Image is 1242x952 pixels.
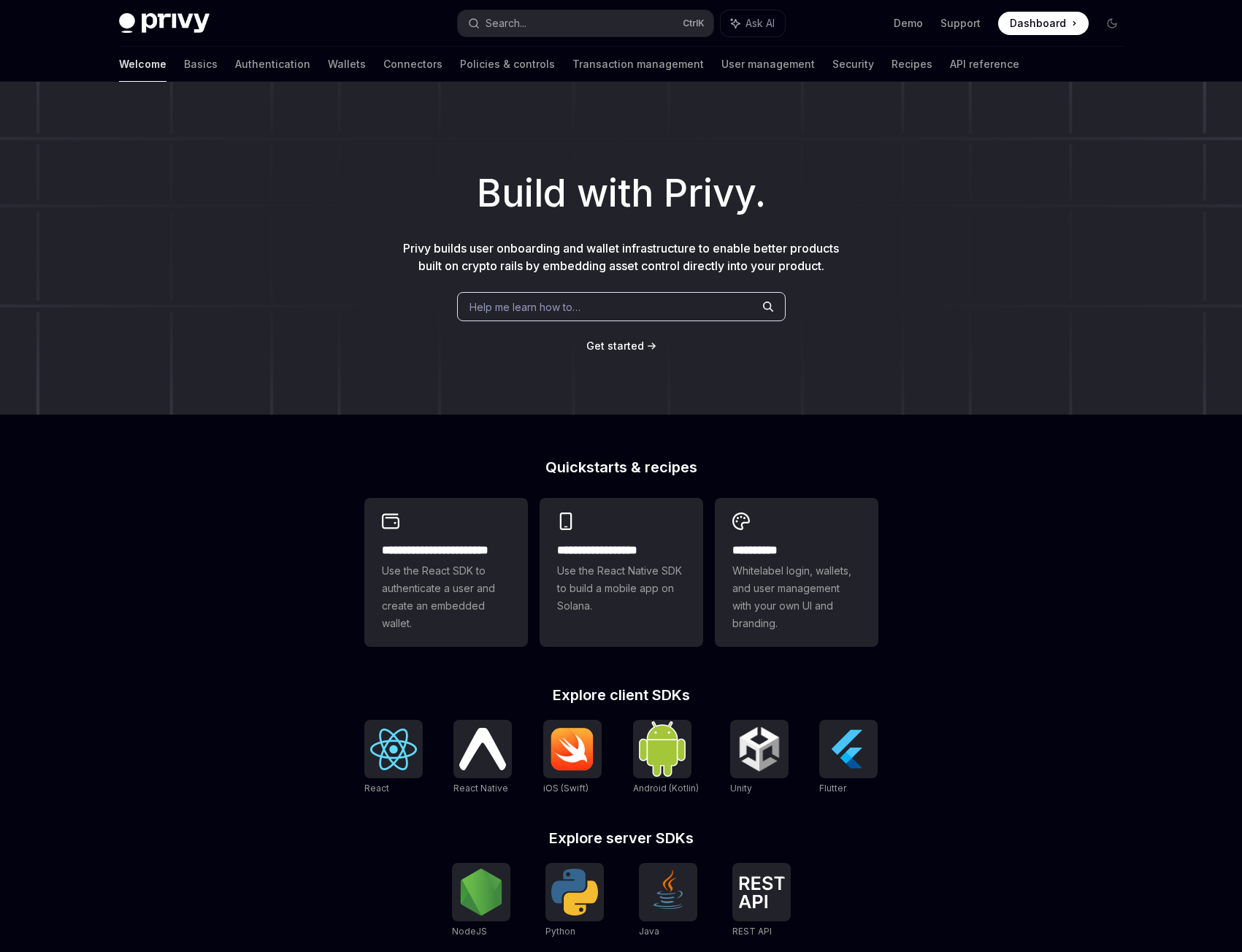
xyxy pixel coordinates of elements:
[572,47,704,82] a: Transaction management
[745,16,775,31] span: Ask AI
[950,47,1019,82] a: API reference
[364,783,389,794] span: React
[819,720,878,796] a: FlutterFlutter
[458,10,713,37] button: Search...CtrlK
[721,47,815,82] a: User management
[940,16,981,31] a: Support
[383,47,442,82] a: Connectors
[738,876,785,908] img: REST API
[892,47,932,82] a: Recipes
[730,720,789,796] a: UnityUnity
[832,47,874,82] a: Security
[721,10,785,37] button: Ask AI
[732,562,861,632] span: Whitelabel login, wallets, and user management with your own UI and branding.
[586,339,644,353] a: Get started
[453,720,512,796] a: React NativeReact Native
[736,726,783,772] img: Unity
[551,869,598,915] img: Python
[549,727,596,771] img: iOS (Swift)
[819,783,846,794] span: Flutter
[453,783,508,794] span: React Native
[639,863,697,939] a: JavaJava
[364,831,878,845] h2: Explore server SDKs
[540,498,703,647] a: **** **** **** ***Use the React Native SDK to build a mobile app on Solana.
[452,863,510,939] a: NodeJSNodeJS
[825,726,872,772] img: Flutter
[469,299,580,315] span: Help me learn how to…
[639,721,686,776] img: Android (Kotlin)
[894,16,923,31] a: Demo
[1010,16,1066,31] span: Dashboard
[364,688,878,702] h2: Explore client SDKs
[364,720,423,796] a: ReactReact
[460,47,555,82] a: Policies & controls
[119,13,210,34] img: dark logo
[715,498,878,647] a: **** *****Whitelabel login, wallets, and user management with your own UI and branding.
[459,728,506,769] img: React Native
[370,729,417,770] img: React
[452,926,487,937] span: NodeJS
[545,863,604,939] a: PythonPython
[328,47,366,82] a: Wallets
[633,720,699,796] a: Android (Kotlin)Android (Kotlin)
[364,460,878,475] h2: Quickstarts & recipes
[543,783,589,794] span: iOS (Swift)
[382,562,510,632] span: Use the React SDK to authenticate a user and create an embedded wallet.
[235,47,310,82] a: Authentication
[184,47,218,82] a: Basics
[730,783,752,794] span: Unity
[998,12,1089,35] a: Dashboard
[23,165,1219,222] h1: Build with Privy.
[557,562,686,615] span: Use the React Native SDK to build a mobile app on Solana.
[403,241,839,273] span: Privy builds user onboarding and wallet infrastructure to enable better products built on crypto ...
[633,783,699,794] span: Android (Kotlin)
[732,863,791,939] a: REST APIREST API
[645,869,691,915] img: Java
[586,339,644,352] span: Get started
[543,720,602,796] a: iOS (Swift)iOS (Swift)
[486,15,526,32] div: Search...
[683,18,705,29] span: Ctrl K
[458,869,505,915] img: NodeJS
[639,926,659,937] span: Java
[119,47,166,82] a: Welcome
[545,926,575,937] span: Python
[732,926,772,937] span: REST API
[1100,12,1124,35] button: Toggle dark mode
